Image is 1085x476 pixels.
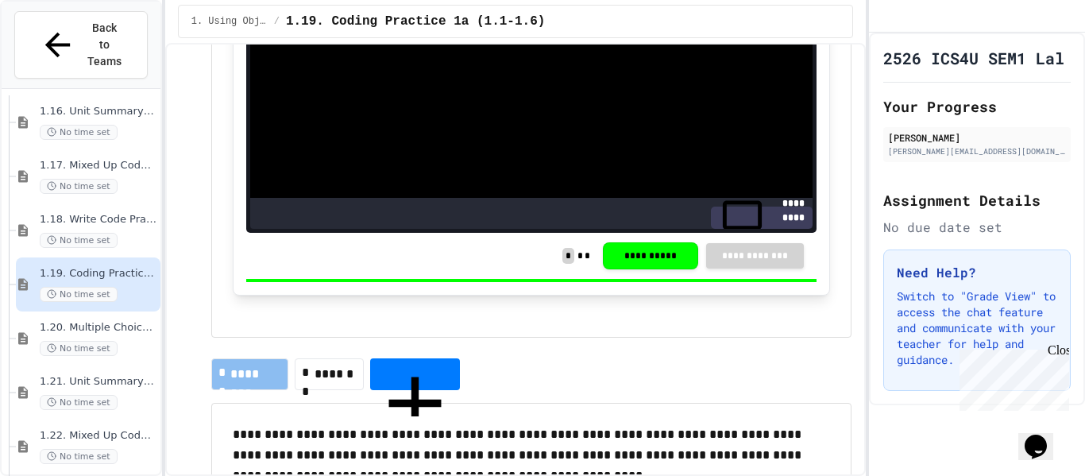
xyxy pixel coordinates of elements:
[191,15,268,28] span: 1. Using Objects and Methods
[40,341,118,356] span: No time set
[274,15,280,28] span: /
[6,6,110,101] div: Chat with us now!Close
[40,179,118,194] span: No time set
[953,343,1069,411] iframe: chat widget
[40,159,157,172] span: 1.17. Mixed Up Code Practice 1.1-1.6
[897,263,1057,282] h3: Need Help?
[40,233,118,248] span: No time set
[888,130,1066,145] div: [PERSON_NAME]
[40,429,157,443] span: 1.22. Mixed Up Code Practice 1b (1.7-1.15)
[286,12,545,31] span: 1.19. Coding Practice 1a (1.1-1.6)
[40,449,118,464] span: No time set
[883,95,1071,118] h2: Your Progress
[40,267,157,281] span: 1.19. Coding Practice 1a (1.1-1.6)
[883,189,1071,211] h2: Assignment Details
[897,288,1057,368] p: Switch to "Grade View" to access the chat feature and communicate with your teacher for help and ...
[40,321,157,335] span: 1.20. Multiple Choice Exercises for Unit 1a (1.1-1.6)
[883,218,1071,237] div: No due date set
[40,395,118,410] span: No time set
[888,145,1066,157] div: [PERSON_NAME][EMAIL_ADDRESS][DOMAIN_NAME]
[40,105,157,118] span: 1.16. Unit Summary 1a (1.1-1.6)
[40,213,157,226] span: 1.18. Write Code Practice 1.1-1.6
[86,20,123,70] span: Back to Teams
[40,125,118,140] span: No time set
[40,287,118,302] span: No time set
[883,47,1064,69] h1: 2526 ICS4U SEM1 Lal
[1018,412,1069,460] iframe: chat widget
[40,375,157,389] span: 1.21. Unit Summary 1b (1.7-1.15)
